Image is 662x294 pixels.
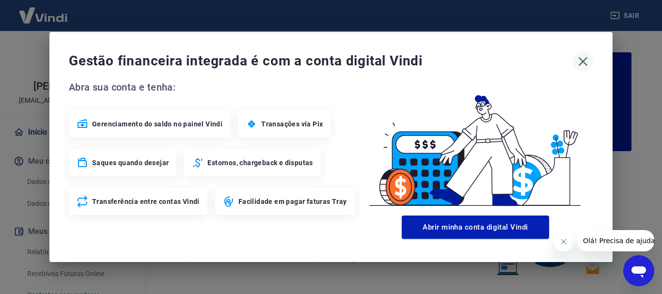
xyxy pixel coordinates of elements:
[358,79,593,212] img: Good Billing
[69,79,358,95] span: Abra sua conta e tenha:
[577,230,654,251] iframe: Mensagem da empresa
[69,51,573,71] span: Gestão financeira integrada é com a conta digital Vindi
[92,197,200,206] span: Transferência entre contas Vindi
[6,7,81,15] span: Olá! Precisa de ajuda?
[623,255,654,286] iframe: Botão para abrir a janela de mensagens
[238,197,347,206] span: Facilidade em pagar faturas Tray
[92,119,222,129] span: Gerenciamento do saldo no painel Vindi
[92,158,169,168] span: Saques quando desejar
[207,158,313,168] span: Estornos, chargeback e disputas
[554,232,573,251] iframe: Fechar mensagem
[402,216,549,239] button: Abrir minha conta digital Vindi
[261,119,323,129] span: Transações via Pix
